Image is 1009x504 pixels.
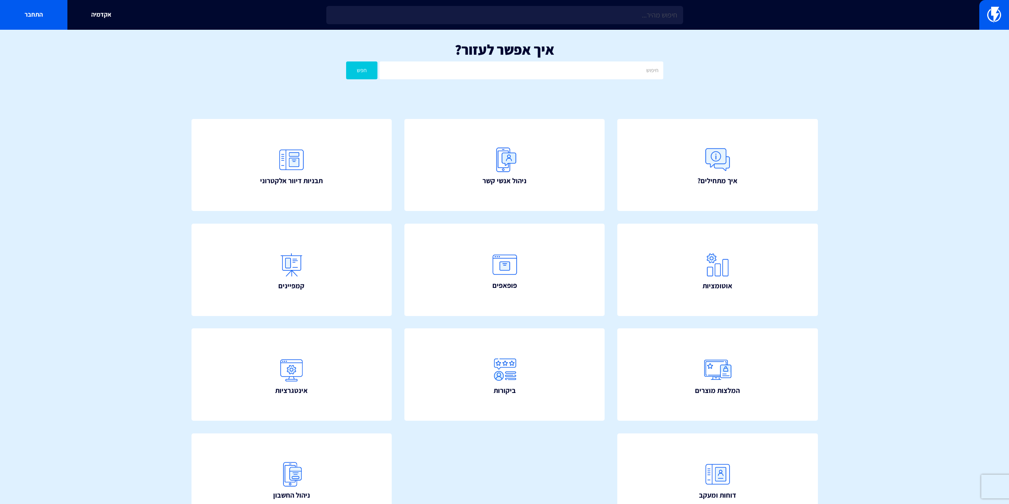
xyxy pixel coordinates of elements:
a: ביקורות [404,328,605,421]
span: המלצות מוצרים [695,385,740,396]
span: איך מתחילים? [697,176,737,186]
a: ניהול אנשי קשר [404,119,605,211]
span: פופאפים [492,280,517,291]
a: תבניות דיוור אלקטרוני [191,119,392,211]
a: אוטומציות [617,224,818,316]
input: חיפוש [379,61,663,79]
a: אינטגרציות [191,328,392,421]
a: איך מתחילים? [617,119,818,211]
input: חיפוש מהיר... [326,6,683,24]
span: אוטומציות [703,281,732,291]
a: פופאפים [404,224,605,316]
button: חפש [346,61,378,79]
span: תבניות דיוור אלקטרוני [260,176,323,186]
span: דוחות ומעקב [699,490,736,500]
span: קמפיינים [278,281,304,291]
span: ניהול אנשי קשר [482,176,527,186]
span: ביקורות [494,385,516,396]
h1: איך אפשר לעזור? [12,42,997,57]
span: ניהול החשבון [273,490,310,500]
a: המלצות מוצרים [617,328,818,421]
span: אינטגרציות [275,385,308,396]
a: קמפיינים [191,224,392,316]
